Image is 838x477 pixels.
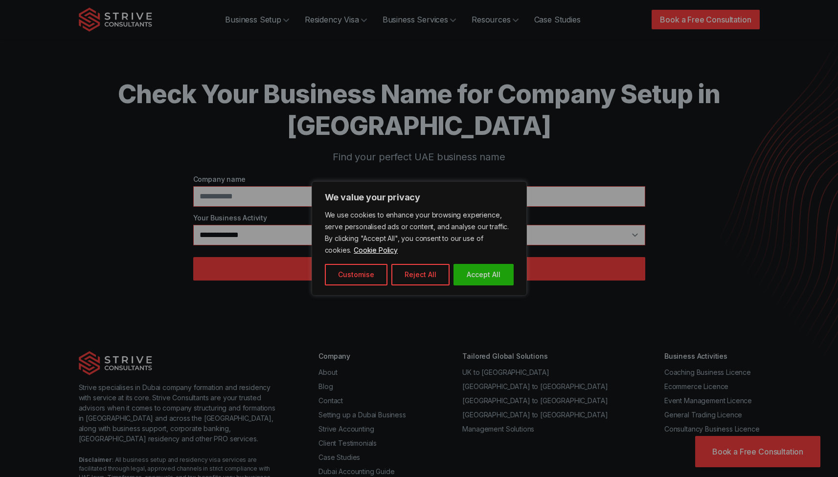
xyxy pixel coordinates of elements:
[353,245,398,255] a: Cookie Policy
[453,264,514,285] button: Accept All
[325,209,514,256] p: We use cookies to enhance your browsing experience, serve personalised ads or content, and analys...
[325,264,387,285] button: Customise
[312,181,527,296] div: We value your privacy
[325,192,514,203] p: We value your privacy
[391,264,450,285] button: Reject All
